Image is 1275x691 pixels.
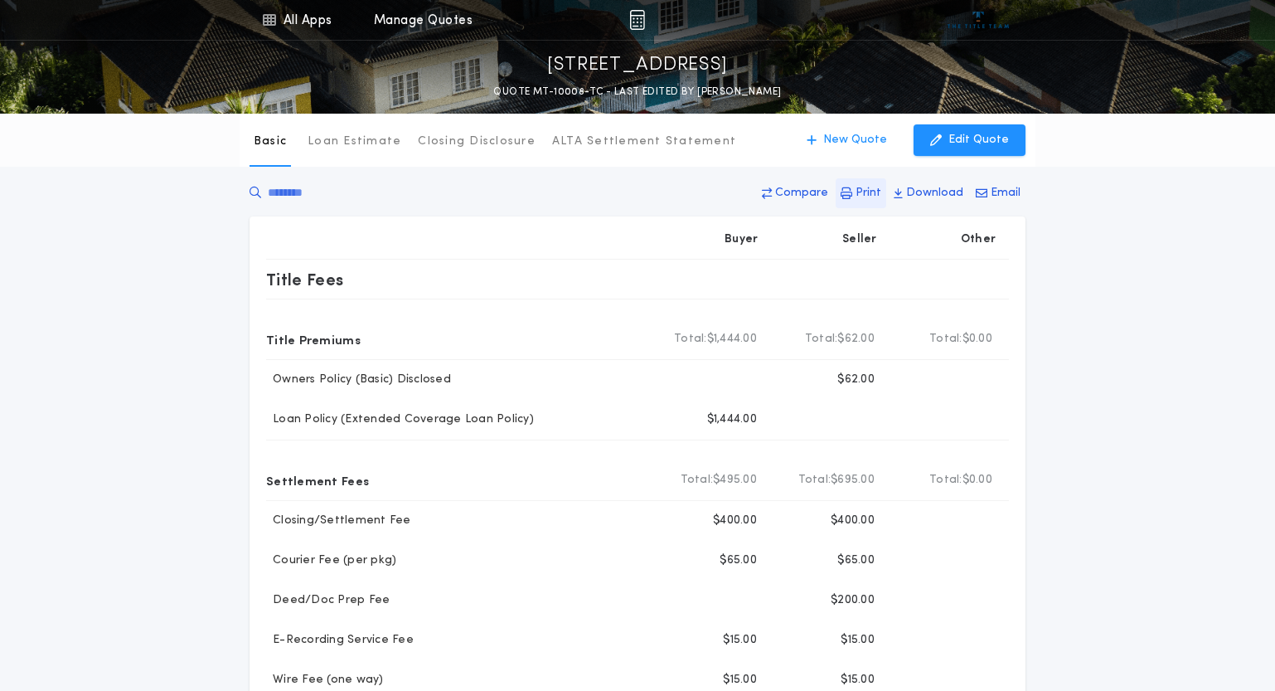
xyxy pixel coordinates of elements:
[823,132,887,148] p: New Quote
[831,472,875,489] span: $695.00
[961,231,996,248] p: Other
[266,411,534,428] p: Loan Policy (Extended Coverage Loan Policy)
[805,331,838,348] b: Total:
[266,266,344,293] p: Title Fees
[681,472,714,489] b: Total:
[836,178,886,208] button: Print
[723,672,757,689] p: $15.00
[266,672,384,689] p: Wire Fee (one way)
[842,231,877,248] p: Seller
[720,552,757,569] p: $65.00
[841,632,875,649] p: $15.00
[775,185,828,202] p: Compare
[254,134,287,150] p: Basic
[914,124,1025,156] button: Edit Quote
[713,472,757,489] span: $495.00
[841,672,875,689] p: $15.00
[552,134,736,150] p: ALTA Settlement Statement
[962,472,992,489] span: $0.00
[266,467,369,494] p: Settlement Fees
[971,178,1025,208] button: Email
[929,472,962,489] b: Total:
[790,124,904,156] button: New Quote
[962,331,992,348] span: $0.00
[889,178,968,208] button: Download
[837,552,875,569] p: $65.00
[266,326,361,353] p: Title Premiums
[725,231,758,248] p: Buyer
[266,592,390,609] p: Deed/Doc Prep Fee
[837,331,875,348] span: $62.00
[629,10,645,30] img: img
[266,513,411,529] p: Closing/Settlement Fee
[723,632,757,649] p: $15.00
[547,52,728,79] p: [STREET_ADDRESS]
[493,84,781,100] p: QUOTE MT-10008-TC - LAST EDITED BY [PERSON_NAME]
[674,331,707,348] b: Total:
[707,411,757,428] p: $1,444.00
[856,185,881,202] p: Print
[266,372,451,388] p: Owners Policy (Basic) Disclosed
[308,134,401,150] p: Loan Estimate
[757,178,833,208] button: Compare
[948,132,1009,148] p: Edit Quote
[929,331,962,348] b: Total:
[837,372,875,388] p: $62.00
[266,632,414,649] p: E-Recording Service Fee
[798,472,831,489] b: Total:
[707,331,757,348] span: $1,444.00
[418,134,536,150] p: Closing Disclosure
[906,185,963,202] p: Download
[831,592,875,609] p: $200.00
[831,513,875,529] p: $400.00
[991,185,1020,202] p: Email
[713,513,757,529] p: $400.00
[948,12,1010,28] img: vs-icon
[266,552,396,569] p: Courier Fee (per pkg)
